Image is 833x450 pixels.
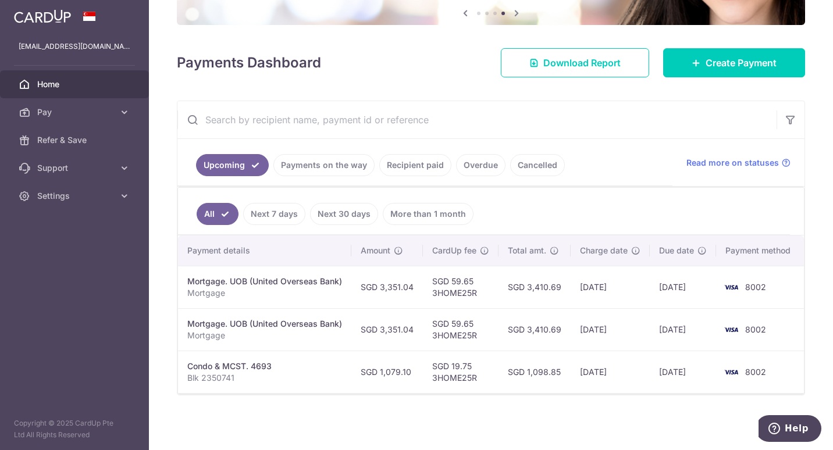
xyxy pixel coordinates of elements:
[187,318,342,330] div: Mortgage. UOB (United Overseas Bank)
[187,330,342,341] p: Mortgage
[432,245,476,256] span: CardUp fee
[177,101,777,138] input: Search by recipient name, payment id or reference
[178,235,351,266] th: Payment details
[716,235,804,266] th: Payment method
[686,157,791,169] a: Read more on statuses
[571,266,650,308] td: [DATE]
[745,324,766,334] span: 8002
[499,266,571,308] td: SGD 3,410.69
[650,308,716,351] td: [DATE]
[351,308,423,351] td: SGD 3,351.04
[37,134,114,146] span: Refer & Save
[243,203,305,225] a: Next 7 days
[14,9,71,23] img: CardUp
[499,308,571,351] td: SGD 3,410.69
[501,48,649,77] a: Download Report
[745,367,766,377] span: 8002
[379,154,451,176] a: Recipient paid
[759,415,821,444] iframe: Opens a widget where you can find more information
[351,266,423,308] td: SGD 3,351.04
[351,351,423,393] td: SGD 1,079.10
[510,154,565,176] a: Cancelled
[508,245,546,256] span: Total amt.
[650,266,716,308] td: [DATE]
[187,287,342,299] p: Mortgage
[720,323,743,337] img: Bank Card
[187,276,342,287] div: Mortgage. UOB (United Overseas Bank)
[19,41,130,52] p: [EMAIL_ADDRESS][DOMAIN_NAME]
[456,154,506,176] a: Overdue
[37,162,114,174] span: Support
[659,245,694,256] span: Due date
[543,56,621,70] span: Download Report
[383,203,474,225] a: More than 1 month
[37,78,114,90] span: Home
[273,154,375,176] a: Payments on the way
[37,190,114,202] span: Settings
[720,280,743,294] img: Bank Card
[187,360,342,372] div: Condo & MCST. 4693
[686,157,779,169] span: Read more on statuses
[499,351,571,393] td: SGD 1,098.85
[423,351,499,393] td: SGD 19.75 3HOME25R
[650,351,716,393] td: [DATE]
[571,308,650,351] td: [DATE]
[196,154,269,176] a: Upcoming
[663,48,805,77] a: Create Payment
[361,245,390,256] span: Amount
[177,52,321,73] h4: Payments Dashboard
[310,203,378,225] a: Next 30 days
[720,365,743,379] img: Bank Card
[745,282,766,292] span: 8002
[571,351,650,393] td: [DATE]
[37,106,114,118] span: Pay
[580,245,628,256] span: Charge date
[706,56,777,70] span: Create Payment
[423,308,499,351] td: SGD 59.65 3HOME25R
[187,372,342,384] p: Blk 2350741
[423,266,499,308] td: SGD 59.65 3HOME25R
[197,203,238,225] a: All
